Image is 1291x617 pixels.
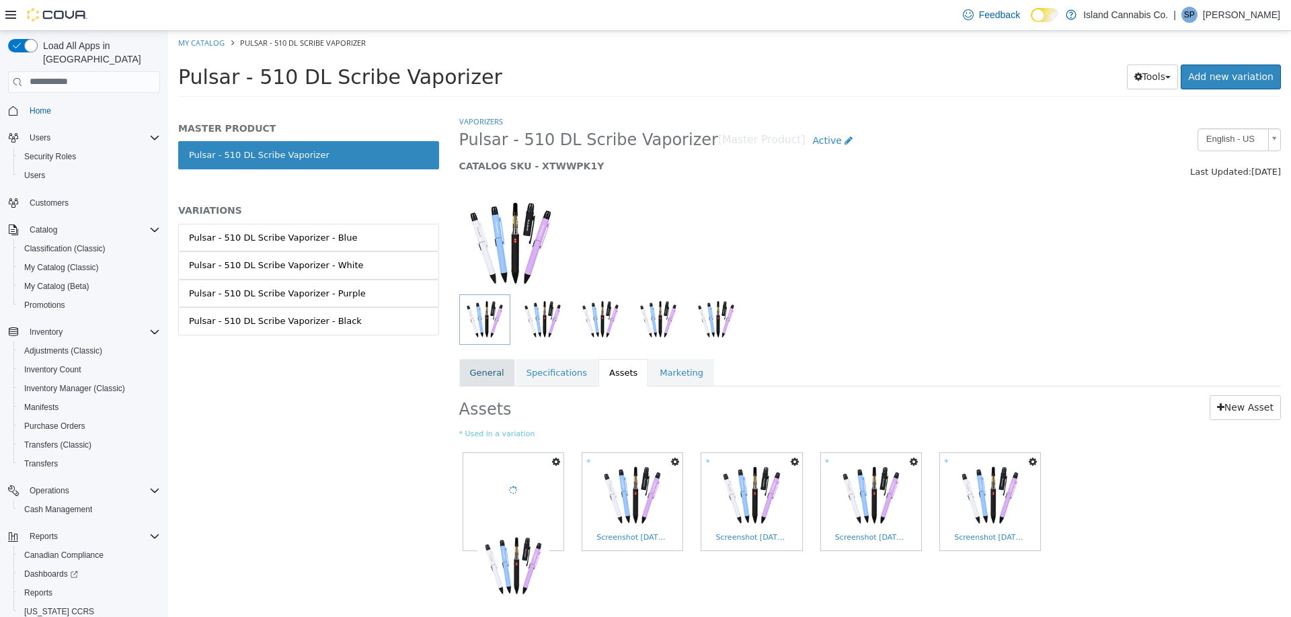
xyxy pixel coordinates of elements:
[3,527,165,546] button: Reports
[24,345,102,356] span: Adjustments (Classic)
[19,456,160,472] span: Transfers
[550,104,637,115] small: [Master Product]
[24,170,45,181] span: Users
[21,256,198,270] div: Pulsar - 510 DL Scribe Vaporizer - Purple
[19,362,87,378] a: Inventory Count
[291,85,335,95] a: Vaporizers
[653,422,753,520] a: Screenshot 2025-09-12 at 10-04-57 510 DL Scribe Vaporizer (Display of 12) – West Coast Gifts.pngS...
[3,101,165,120] button: Home
[3,193,165,212] button: Customers
[24,587,52,598] span: Reports
[428,501,500,513] span: Screenshot [DATE] at [DATE] 510 DL Scribe Vaporizer (Display of 12) – West Coast Gifts.png
[10,110,271,138] a: Pulsar - 510 DL Scribe Vaporizer
[19,259,104,276] a: My Catalog (Classic)
[979,8,1020,22] span: Feedback
[19,566,160,582] span: Dashboards
[667,429,739,500] img: Screenshot 2025-09-12 at 10-04-57 510 DL Scribe Vaporizer (Display of 12) – West Coast Gifts.png
[959,34,1011,58] button: Tools
[430,328,480,356] a: Assets
[19,167,50,183] a: Users
[24,550,104,561] span: Canadian Compliance
[19,456,63,472] a: Transfers
[1029,97,1113,120] a: English - US
[3,128,165,147] button: Users
[786,429,858,500] img: Screenshot 2025-09-12 at 10-04-57 510 DL Scribe Vaporizer (Display of 12) – West Coast Gifts.png
[24,195,74,211] a: Customers
[1013,34,1113,58] a: Add new variation
[24,324,160,340] span: Inventory
[13,239,165,258] button: Classification (Classic)
[786,501,858,513] span: Screenshot [DATE] at [DATE] 510 DL Scribe Vaporizer (Display of 12) – West Coast Gifts.png
[1173,7,1176,23] p: |
[1184,7,1195,23] span: SP
[10,173,271,186] h5: VARIATIONS
[30,327,63,337] span: Inventory
[24,421,85,431] span: Purchase Orders
[21,200,189,214] div: Pulsar - 510 DL Scribe Vaporizer - Blue
[19,380,160,397] span: Inventory Manager (Classic)
[19,362,160,378] span: Inventory Count
[1083,7,1168,23] p: Island Cannabis Co.
[19,399,160,415] span: Manifests
[19,399,64,415] a: Manifests
[19,343,108,359] a: Adjustments (Classic)
[19,501,160,518] span: Cash Management
[24,222,160,238] span: Catalog
[481,328,546,356] a: Marketing
[19,418,91,434] a: Purchase Orders
[24,440,91,450] span: Transfers (Classic)
[24,262,99,273] span: My Catalog (Classic)
[348,328,430,356] a: Specifications
[291,364,617,389] h2: Assets
[13,436,165,454] button: Transfers (Classic)
[21,228,196,241] div: Pulsar - 510 DL Scribe Vaporizer - White
[19,149,160,165] span: Security Roles
[24,483,75,499] button: Operations
[24,569,78,579] span: Dashboards
[24,458,58,469] span: Transfers
[13,166,165,185] button: Users
[24,504,92,515] span: Cash Management
[19,566,83,582] a: Dashboards
[547,501,619,513] span: Screenshot [DATE] at [DATE] 510 DL Scribe Vaporizer (Display of 12) – West Coast Gifts.png
[3,220,165,239] button: Catalog
[19,547,109,563] a: Canadian Compliance
[291,398,1113,409] small: * Used in a variation
[24,383,125,394] span: Inventory Manager (Classic)
[13,379,165,398] button: Inventory Manager (Classic)
[30,198,69,208] span: Customers
[24,606,94,617] span: [US_STATE] CCRS
[30,132,50,143] span: Users
[414,422,514,520] a: Screenshot 2025-09-12 at 10-04-57 510 DL Scribe Vaporizer (Display of 12) – West Coast Gifts.pngS...
[19,418,160,434] span: Purchase Orders
[19,241,111,257] a: Classification (Classic)
[428,429,500,500] img: Screenshot 2025-09-12 at 10-04-57 510 DL Scribe Vaporizer (Display of 12) – West Coast Gifts.png
[3,481,165,500] button: Operations
[957,1,1025,28] a: Feedback
[24,130,56,146] button: Users
[24,528,63,544] button: Reports
[19,343,160,359] span: Adjustments (Classic)
[13,398,165,417] button: Manifests
[13,360,165,379] button: Inventory Count
[1022,136,1083,146] span: Last Updated:
[19,547,160,563] span: Canadian Compliance
[19,437,97,453] a: Transfers (Classic)
[295,422,395,520] a: Screenshot 2025-09-12 at 10-04-57 510 DL Scribe Vaporizer (Display of 12) – West Coast Gifts.png
[24,528,160,544] span: Reports
[24,130,160,146] span: Users
[1042,364,1113,389] a: New Asset
[19,437,160,453] span: Transfers (Classic)
[13,296,165,315] button: Promotions
[13,454,165,473] button: Transfers
[24,151,76,162] span: Security Roles
[1181,7,1198,23] div: Shae Parsey
[13,147,165,166] button: Security Roles
[19,167,160,183] span: Users
[24,102,160,119] span: Home
[19,297,160,313] span: Promotions
[24,281,89,292] span: My Catalog (Beta)
[13,565,165,583] a: Dashboards
[19,297,71,313] a: Promotions
[10,7,56,17] a: My Catalog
